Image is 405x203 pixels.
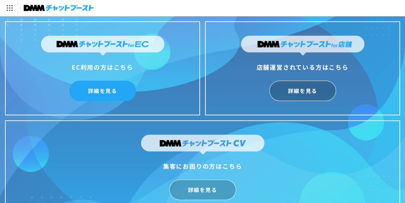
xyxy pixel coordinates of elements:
img: DMMチャットブーストCV [141,135,264,155]
img: DMMチャットブーストfor店舗 [241,36,364,56]
div: 集客にお困りの方はこちら [141,161,264,171]
a: 詳細を見る [69,81,136,101]
img: サービス [1,1,18,15]
img: DMMチャットブーストforEC [41,36,164,56]
a: 詳細を見る [269,81,336,101]
a: 詳細を見る [169,180,236,200]
img: チャットブースト [24,3,94,13]
div: EC利用の方はこちら [41,62,164,72]
div: 店舗運営されている方はこちら [241,62,364,72]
